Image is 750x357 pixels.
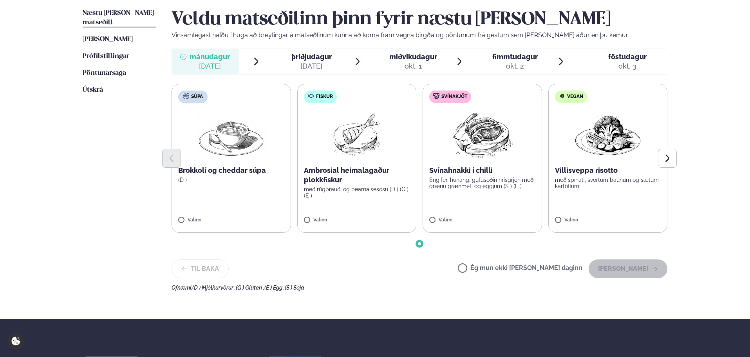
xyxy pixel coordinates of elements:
[172,259,229,278] button: Til baka
[291,62,332,71] div: [DATE]
[83,87,103,93] span: Útskrá
[172,9,667,31] h2: Veldu matseðilinn þinn fyrir næstu [PERSON_NAME]
[433,93,439,99] img: pork.svg
[658,149,677,168] button: Next slide
[83,9,156,27] a: Næstu [PERSON_NAME] matseðill
[162,149,181,168] button: Previous slide
[332,109,382,159] img: fish.png
[441,94,467,100] span: Svínakjöt
[83,36,133,43] span: [PERSON_NAME]
[389,53,437,61] span: miðvikudagur
[197,109,266,159] img: Soup.png
[190,53,230,61] span: mánudagur
[492,53,538,61] span: fimmtudagur
[429,177,535,189] p: Engifer, hunang, gufusoðin hrísgrjón með grænu grænmeti og eggjum (S ) (E )
[389,62,437,71] div: okt. 1
[83,35,133,44] a: [PERSON_NAME]
[172,31,667,40] p: Vinsamlegast hafðu í huga að breytingar á matseðlinum kunna að koma fram vegna birgða og pöntunum...
[429,166,535,175] p: Svínahnakki í chilli
[83,85,103,95] a: Útskrá
[304,186,410,199] p: með rúgbrauði og bearnaisesósu (D ) (G ) (E )
[191,94,203,100] span: Súpa
[83,69,126,78] a: Pöntunarsaga
[589,259,667,278] button: [PERSON_NAME]
[285,285,304,291] span: (S ) Soja
[316,94,333,100] span: Fiskur
[172,285,667,291] div: Ofnæmi:
[559,93,565,99] img: Vegan.svg
[236,285,264,291] span: (G ) Glúten ,
[418,242,421,245] span: Go to slide 1
[83,10,154,26] span: Næstu [PERSON_NAME] matseðill
[183,93,189,99] img: soup.svg
[83,52,129,61] a: Prófílstillingar
[608,53,647,61] span: föstudagur
[608,62,647,71] div: okt. 3
[567,94,583,100] span: Vegan
[291,53,332,61] span: þriðjudagur
[555,177,661,189] p: með spínati, svörtum baunum og sætum kartöflum
[573,109,642,159] img: Vegan.png
[304,166,410,185] p: Ambrosial heimalagaður plokkfiskur
[190,62,230,71] div: [DATE]
[555,166,661,175] p: Villisveppa risotto
[178,166,284,175] p: Brokkolí og cheddar súpa
[264,285,285,291] span: (E ) Egg ,
[83,70,126,76] span: Pöntunarsaga
[308,93,314,99] img: fish.svg
[448,109,517,159] img: Pork-Meat.png
[83,53,129,60] span: Prófílstillingar
[192,285,236,291] span: (D ) Mjólkurvörur ,
[178,177,284,183] p: (D )
[492,62,538,71] div: okt. 2
[8,333,24,349] a: Cookie settings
